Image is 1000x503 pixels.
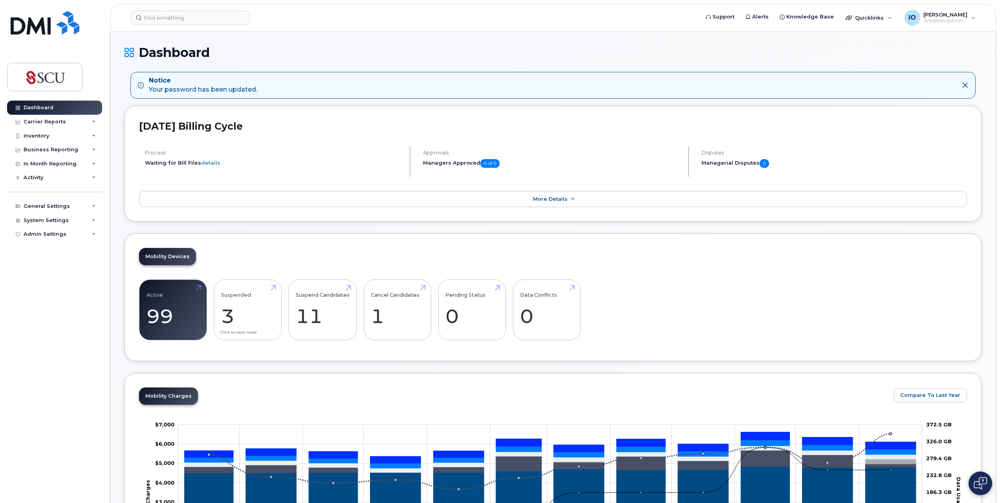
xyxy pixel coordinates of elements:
div: Your password has been updated. [149,76,257,94]
h5: Managerial Disputes [701,159,967,168]
g: $0 [155,479,174,486]
tspan: $7,000 [155,421,174,428]
tspan: 372.5 GB [926,421,952,428]
g: $0 [155,460,174,466]
h2: [DATE] Billing Cycle [139,120,967,132]
strong: Notice [149,76,257,85]
a: Cancel Candidates 1 [371,284,424,336]
tspan: 186.3 GB [926,489,952,496]
tspan: 326.0 GB [926,438,952,444]
a: Active 99 [147,284,200,336]
g: GST [185,440,916,468]
h4: Process [145,150,403,156]
span: 0 [760,159,769,168]
h4: Disputes [701,150,967,156]
tspan: 279.4 GB [926,455,952,461]
li: Waiting for Bill Files [145,159,403,167]
h4: Approvals [423,150,681,156]
a: Mobility Devices [139,248,196,265]
button: Compare To Last Year [894,388,967,402]
a: Suspend Candidates 11 [296,284,350,336]
a: details [201,160,220,166]
span: More Details [533,196,568,202]
tspan: 232.8 GB [926,472,952,478]
tspan: $6,000 [155,441,174,447]
g: $0 [155,421,174,428]
g: Features [185,446,916,473]
tspan: $5,000 [155,460,174,466]
a: Suspended 3 [221,284,274,336]
g: Roaming [185,450,916,473]
g: $0 [155,441,174,447]
a: Data Conflicts 0 [520,284,573,336]
h1: Dashboard [125,46,982,59]
span: Compare To Last Year [900,391,960,399]
a: Mobility Charges [139,387,198,405]
span: 0 of 0 [480,159,500,168]
a: Pending Status 0 [445,284,498,336]
g: Hardware [185,450,916,472]
g: PST [185,432,916,463]
h5: Managers Approved [423,159,681,168]
tspan: $4,000 [155,479,174,486]
img: Open chat [974,477,987,490]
